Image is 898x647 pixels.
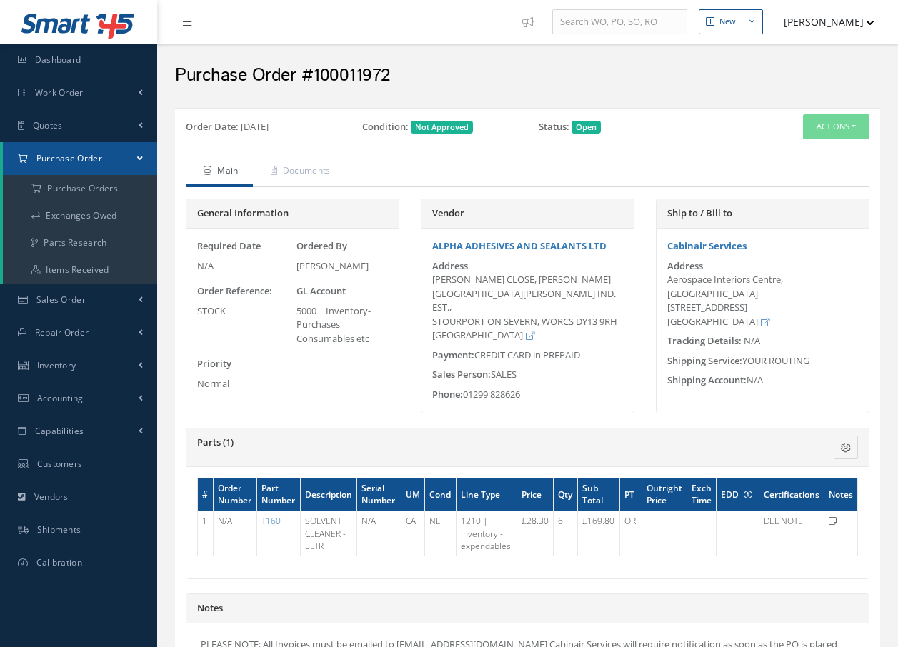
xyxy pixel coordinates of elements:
[552,9,687,35] input: Search WO, PO, SO, RO
[667,373,747,386] span: Shipping Account:
[539,120,569,134] label: Status:
[186,157,253,187] a: Main
[35,54,81,66] span: Dashboard
[197,259,289,274] div: N/A
[824,478,858,511] th: Notes
[37,523,81,536] span: Shipments
[744,334,760,347] span: N/A
[657,354,869,368] div: YOUR ROUTING
[411,121,473,134] span: Not Approved
[261,515,281,527] a: T160
[357,511,401,556] td: N/A
[35,326,89,338] span: Repair Order
[37,458,83,470] span: Customers
[33,119,63,131] span: Quotes
[197,284,272,299] label: Order Reference:
[186,120,239,134] label: Order Date:
[432,388,463,401] span: Phone:
[457,511,517,556] td: 1210 | Inventory - expendables
[197,357,231,371] label: Priority
[401,511,425,556] td: CA
[432,368,491,381] span: Sales Person:
[425,511,457,556] td: NE
[197,377,289,391] div: Normal
[667,273,858,328] div: Aerospace Interiors Centre, [GEOGRAPHIC_DATA] [STREET_ADDRESS] [GEOGRAPHIC_DATA]
[770,8,874,36] button: [PERSON_NAME]
[36,152,102,164] span: Purchase Order
[717,478,759,511] th: EDD
[197,239,261,254] label: Required Date
[719,16,736,28] div: New
[667,208,858,219] h5: Ship to / Bill to
[3,229,157,256] a: Parts Research
[3,202,157,229] a: Exchanges Owed
[577,511,619,556] td: £169.80
[425,478,457,511] th: Cond
[213,478,256,511] th: Order Number
[619,478,642,511] th: PT
[432,273,623,343] div: [PERSON_NAME] CLOSE, [PERSON_NAME][GEOGRAPHIC_DATA][PERSON_NAME] IND. EST., STOURPORT ON SEVERN, ...
[421,388,634,402] div: 01299 828626
[759,511,824,556] td: DEL NOTE
[517,511,554,556] td: £28.30
[197,603,858,614] h5: Notes
[35,86,84,99] span: Work Order
[253,157,345,187] a: Documents
[197,304,289,319] div: STOCK
[3,142,157,175] a: Purchase Order
[198,478,214,511] th: #
[517,478,554,511] th: Price
[572,121,601,134] span: Open
[577,478,619,511] th: Sub Total
[687,478,717,511] th: Exch Time
[457,478,517,511] th: Line Type
[213,511,256,556] td: N/A
[256,478,300,511] th: Part Number
[296,259,389,274] div: [PERSON_NAME]
[300,478,357,511] th: Description
[657,373,869,388] div: N/A
[34,491,69,503] span: Vendors
[554,511,578,556] td: 6
[296,239,347,254] label: Ordered By
[667,334,742,347] span: Tracking Details:
[421,368,634,382] div: SALES
[37,392,84,404] span: Accounting
[296,284,346,299] label: GL Account
[699,9,763,34] button: New
[667,354,742,367] span: Shipping Service:
[432,348,474,361] span: Payment:
[197,437,744,448] h5: Parts (1)
[3,256,157,284] a: Items Received
[198,511,214,556] td: 1
[759,478,824,511] th: Certifications
[421,348,634,363] div: CREDIT CARD in PREPAID
[667,261,703,271] label: Address
[362,120,409,134] label: Condition:
[554,478,578,511] th: Qty
[36,294,86,306] span: Sales Order
[300,511,357,556] td: SOLVENT CLEANER - 5LTR
[432,239,607,252] a: ALPHA ADHESIVES AND SEALANTS LTD
[432,261,468,271] label: Address
[432,208,623,219] h5: Vendor
[175,65,880,86] h2: Purchase Order #100011972
[803,114,869,139] button: Actions
[642,478,687,511] th: Outright Price
[667,239,747,252] a: Cabinair Services
[37,359,76,371] span: Inventory
[197,208,388,219] h5: General Information
[296,304,389,346] div: 5000 | Inventory- Purchases Consumables etc
[35,425,84,437] span: Capabilities
[3,175,157,202] a: Purchase Orders
[401,478,425,511] th: UM
[36,556,82,568] span: Calibration
[241,120,269,133] span: [DATE]
[357,478,401,511] th: Serial Number
[619,511,642,556] td: OR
